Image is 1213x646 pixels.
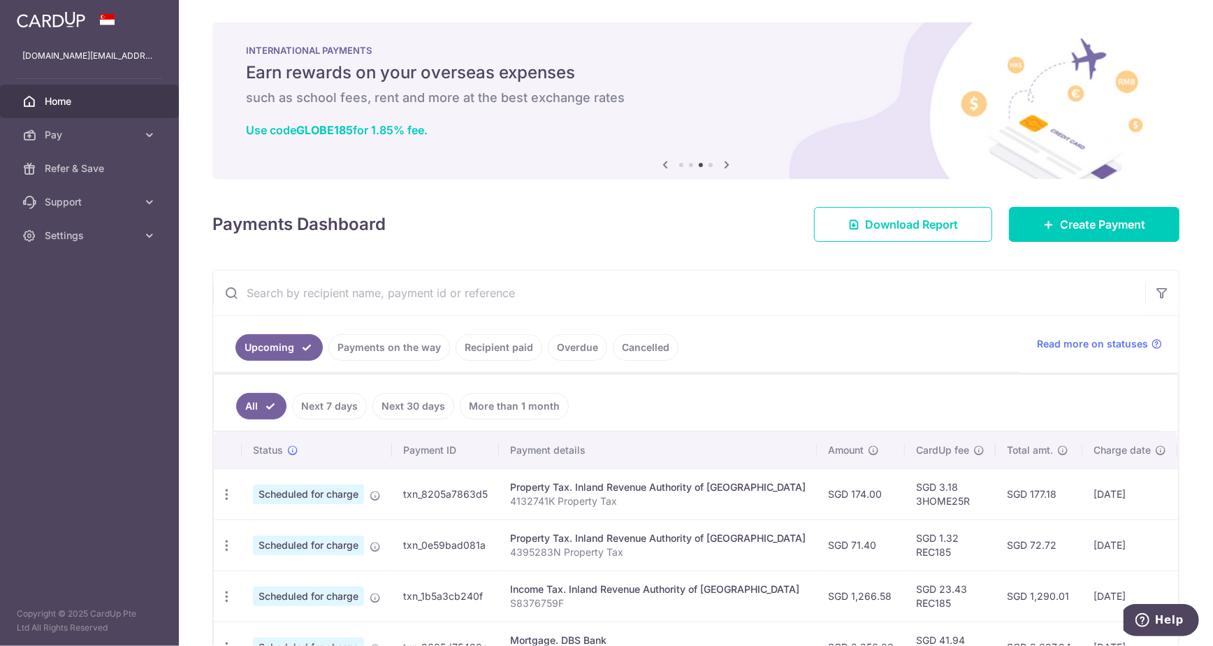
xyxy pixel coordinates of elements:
span: Scheduled for charge [253,587,364,606]
span: Refer & Save [45,161,137,175]
a: Overdue [548,334,607,361]
span: Home [45,94,137,108]
div: Property Tax. Inland Revenue Authority of [GEOGRAPHIC_DATA] [510,480,806,494]
th: Payment ID [392,432,499,468]
a: All [236,393,286,419]
span: CardUp fee [916,443,969,457]
p: 4132741K Property Tax [510,494,806,508]
span: Amount [828,443,864,457]
a: Next 7 days [292,393,367,419]
a: Cancelled [613,334,678,361]
td: SGD 71.40 [817,519,905,570]
div: Income Tax. Inland Revenue Authority of [GEOGRAPHIC_DATA] [510,582,806,596]
h4: Payments Dashboard [212,212,386,237]
iframe: Opens a widget where you can find more information [1124,604,1199,639]
a: Use codeGLOBE185for 1.85% fee. [246,123,428,137]
th: Payment details [499,432,817,468]
td: [DATE] [1082,519,1177,570]
span: Settings [45,229,137,243]
span: Status [253,443,283,457]
span: Download Report [865,216,958,233]
a: Upcoming [235,334,323,361]
td: SGD 1,266.58 [817,570,905,622]
td: txn_1b5a3cb240f [392,570,499,622]
td: txn_0e59bad081a [392,519,499,570]
span: Charge date [1094,443,1151,457]
p: 4395283N Property Tax [510,545,806,559]
td: SGD 1,290.01 [996,570,1082,622]
td: SGD 3.18 3HOME25R [905,468,996,519]
span: Scheduled for charge [253,536,364,555]
td: [DATE] [1082,570,1177,622]
a: Next 30 days [372,393,454,419]
td: SGD 1.32 REC185 [905,519,996,570]
td: txn_8205a7863d5 [392,468,499,519]
span: Support [45,195,137,209]
a: Create Payment [1009,207,1179,242]
p: INTERNATIONAL PAYMENTS [246,45,1146,56]
a: Read more on statuses [1037,337,1162,351]
a: More than 1 month [460,393,569,419]
h5: Earn rewards on your overseas expenses [246,62,1146,84]
img: CardUp [17,11,85,28]
a: Payments on the way [328,334,450,361]
a: Download Report [814,207,992,242]
span: Scheduled for charge [253,484,364,504]
td: SGD 174.00 [817,468,905,519]
img: International Payment Banner [212,22,1179,179]
b: GLOBE185 [296,123,353,137]
span: Pay [45,128,137,142]
p: [DOMAIN_NAME][EMAIL_ADDRESS][DOMAIN_NAME] [22,49,157,63]
input: Search by recipient name, payment id or reference [213,271,1145,315]
a: Recipient paid [456,334,542,361]
td: SGD 23.43 REC185 [905,570,996,622]
span: Total amt. [1007,443,1053,457]
td: SGD 177.18 [996,468,1082,519]
div: Property Tax. Inland Revenue Authority of [GEOGRAPHIC_DATA] [510,531,806,545]
span: Read more on statuses [1037,337,1148,351]
p: S8376759F [510,596,806,610]
td: [DATE] [1082,468,1177,519]
h6: such as school fees, rent and more at the best exchange rates [246,89,1146,106]
span: Create Payment [1060,216,1145,233]
td: SGD 72.72 [996,519,1082,570]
